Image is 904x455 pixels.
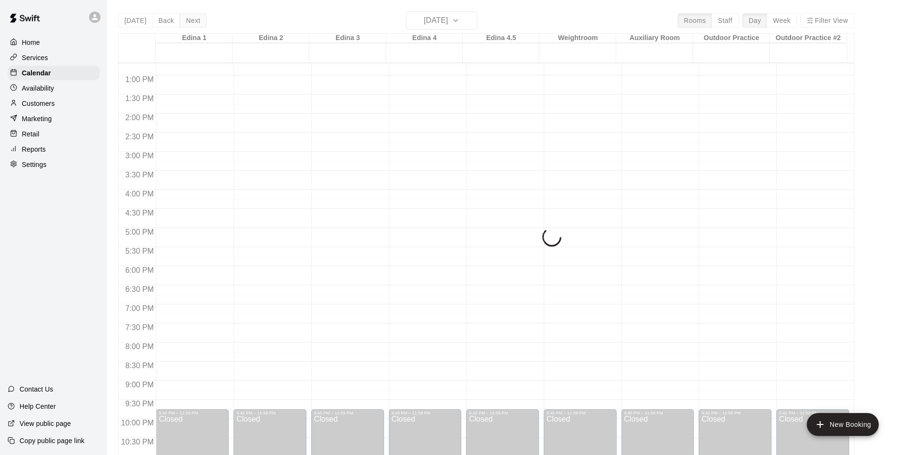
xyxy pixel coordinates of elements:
div: 9:45 PM – 11:59 PM [314,411,381,415]
div: 9:45 PM – 11:59 PM [392,411,459,415]
span: 4:00 PM [123,190,156,198]
span: 9:30 PM [123,400,156,408]
a: Customers [8,96,100,111]
p: Home [22,38,40,47]
div: 9:45 PM – 11:59 PM [469,411,536,415]
span: 4:30 PM [123,209,156,217]
div: 9:45 PM – 11:59 PM [779,411,846,415]
span: 10:30 PM [119,438,156,446]
p: View public page [20,419,71,428]
div: Edina 4.5 [463,34,539,43]
span: 3:00 PM [123,152,156,160]
div: Edina 3 [309,34,386,43]
span: 5:00 PM [123,228,156,236]
p: Copy public page link [20,436,84,445]
span: 5:30 PM [123,247,156,255]
a: Services [8,51,100,65]
span: 6:30 PM [123,285,156,293]
span: 10:00 PM [119,419,156,427]
div: Edina 4 [386,34,463,43]
span: 3:30 PM [123,171,156,179]
p: Help Center [20,402,56,411]
div: 9:45 PM – 11:59 PM [236,411,304,415]
span: 1:30 PM [123,94,156,103]
span: 6:00 PM [123,266,156,274]
p: Calendar [22,68,51,78]
a: Availability [8,81,100,95]
div: 9:45 PM – 11:59 PM [547,411,614,415]
p: Retail [22,129,40,139]
a: Settings [8,157,100,172]
span: 7:30 PM [123,323,156,331]
div: Outdoor Practice #2 [770,34,846,43]
p: Contact Us [20,384,53,394]
span: 7:00 PM [123,304,156,312]
a: Marketing [8,112,100,126]
p: Reports [22,145,46,154]
button: add [807,413,879,436]
a: Retail [8,127,100,141]
span: 8:30 PM [123,362,156,370]
div: 9:45 PM – 11:59 PM [624,411,691,415]
div: Auxiliary Room [616,34,693,43]
a: Calendar [8,66,100,80]
div: 9:45 PM – 11:59 PM [701,411,769,415]
span: 2:00 PM [123,114,156,122]
div: Outdoor Practice [693,34,770,43]
span: 1:00 PM [123,75,156,83]
div: Edina 1 [156,34,233,43]
div: 9:45 PM – 11:59 PM [159,411,226,415]
span: 2:30 PM [123,133,156,141]
p: Availability [22,83,54,93]
span: 9:00 PM [123,381,156,389]
p: Customers [22,99,55,108]
a: Reports [8,142,100,156]
div: Edina 2 [233,34,309,43]
a: Home [8,35,100,50]
span: 8:00 PM [123,342,156,351]
p: Settings [22,160,47,169]
p: Services [22,53,48,62]
p: Marketing [22,114,52,124]
div: Weightroom [539,34,616,43]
